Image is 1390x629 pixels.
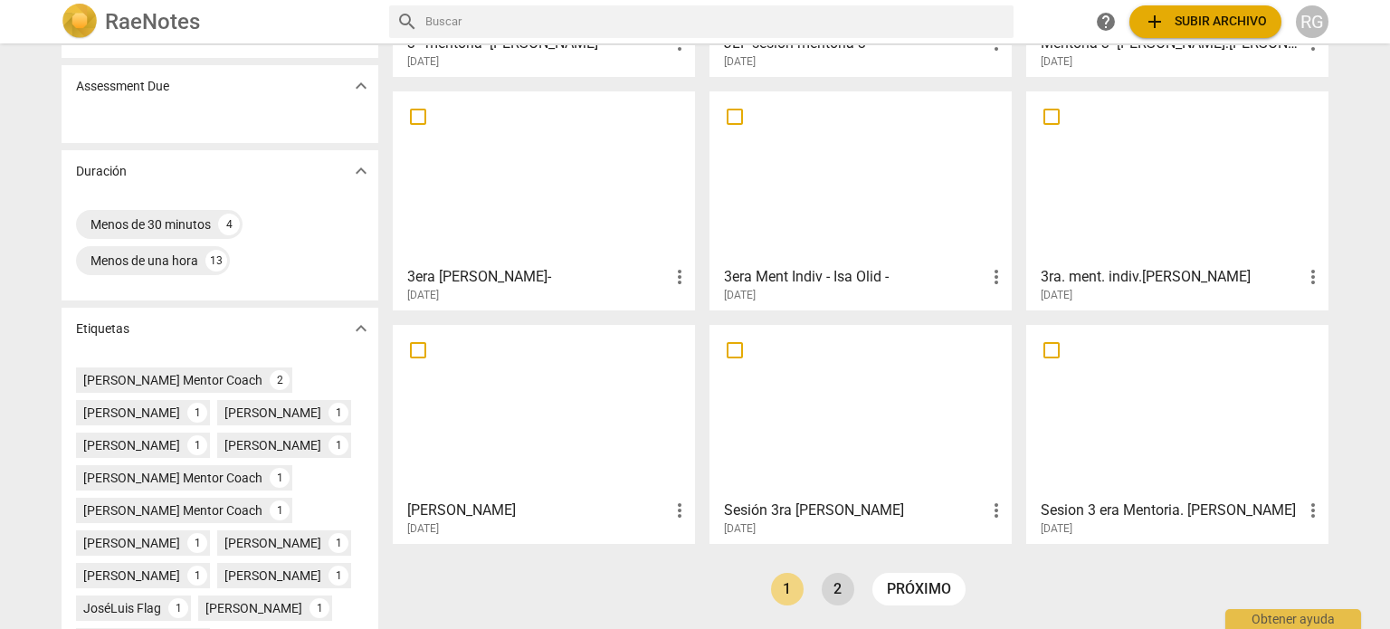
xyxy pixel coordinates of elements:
[669,266,690,288] span: more_vert
[771,573,804,605] a: Page 1 is your current page
[328,435,348,455] div: 1
[716,98,1005,302] a: 3era Ment Indiv - Isa Olid -[DATE]
[83,469,262,487] div: [PERSON_NAME] Mentor Coach
[62,4,375,40] a: LogoRaeNotes
[724,54,756,70] span: [DATE]
[399,331,689,536] a: [PERSON_NAME][DATE]
[1090,5,1122,38] a: Obtener ayuda
[407,500,669,521] h3: Sofi Pinasco
[1033,331,1322,536] a: Sesion 3 era Mentoria. [PERSON_NAME][DATE]
[76,162,127,181] p: Duración
[1095,11,1117,33] span: help
[328,533,348,553] div: 1
[270,500,290,520] div: 1
[1033,98,1322,302] a: 3ra. ment. indiv.[PERSON_NAME][DATE]
[168,598,188,618] div: 1
[83,599,161,617] div: JoséLuis Flag
[396,11,418,33] span: search
[328,566,348,586] div: 1
[83,436,180,454] div: [PERSON_NAME]
[350,318,372,339] span: expand_more
[1302,500,1324,521] span: more_vert
[90,252,198,270] div: Menos de una hora
[1041,266,1302,288] h3: 3ra. ment. indiv.Milagros-Arturo
[350,75,372,97] span: expand_more
[724,521,756,537] span: [DATE]
[1296,5,1328,38] button: RG
[985,266,1007,288] span: more_vert
[1041,521,1072,537] span: [DATE]
[425,7,1006,36] input: Buscar
[83,371,262,389] div: [PERSON_NAME] Mentor Coach
[83,534,180,552] div: [PERSON_NAME]
[1144,11,1267,33] span: Subir archivo
[187,435,207,455] div: 1
[407,266,669,288] h3: 3era Sesión Mentoría Sylvia-Tati-
[270,370,290,390] div: 2
[347,157,375,185] button: Mostrar más
[724,500,985,521] h3: Sesión 3ra mentoría Hoty
[224,404,321,422] div: [PERSON_NAME]
[224,567,321,585] div: [PERSON_NAME]
[309,598,329,618] div: 1
[83,501,262,519] div: [PERSON_NAME] Mentor Coach
[83,404,180,422] div: [PERSON_NAME]
[724,288,756,303] span: [DATE]
[407,54,439,70] span: [DATE]
[407,521,439,537] span: [DATE]
[399,98,689,302] a: 3era [PERSON_NAME]-[DATE]
[669,500,690,521] span: more_vert
[90,215,211,233] div: Menos de 30 minutos
[1041,500,1302,521] h3: Sesion 3 era Mentoria. Maria Mercedes
[1041,288,1072,303] span: [DATE]
[1129,5,1281,38] button: Subir
[205,599,302,617] div: [PERSON_NAME]
[187,403,207,423] div: 1
[716,331,1005,536] a: Sesión 3ra [PERSON_NAME][DATE]
[872,573,966,605] a: próximo
[347,72,375,100] button: Mostrar más
[347,315,375,342] button: Mostrar más
[1144,11,1166,33] span: add
[407,288,439,303] span: [DATE]
[224,534,321,552] div: [PERSON_NAME]
[187,533,207,553] div: 1
[76,77,169,96] p: Assessment Due
[350,160,372,182] span: expand_more
[187,566,207,586] div: 1
[328,403,348,423] div: 1
[218,214,240,235] div: 4
[822,573,854,605] a: Page 2
[1225,609,1361,629] div: Obtener ayuda
[83,567,180,585] div: [PERSON_NAME]
[270,468,290,488] div: 1
[724,266,985,288] h3: 3era Ment Indiv - Isa Olid -
[105,9,200,34] h2: RaeNotes
[224,436,321,454] div: [PERSON_NAME]
[985,500,1007,521] span: more_vert
[76,319,129,338] p: Etiquetas
[62,4,98,40] img: Logo
[1041,54,1072,70] span: [DATE]
[1302,266,1324,288] span: more_vert
[205,250,227,272] div: 13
